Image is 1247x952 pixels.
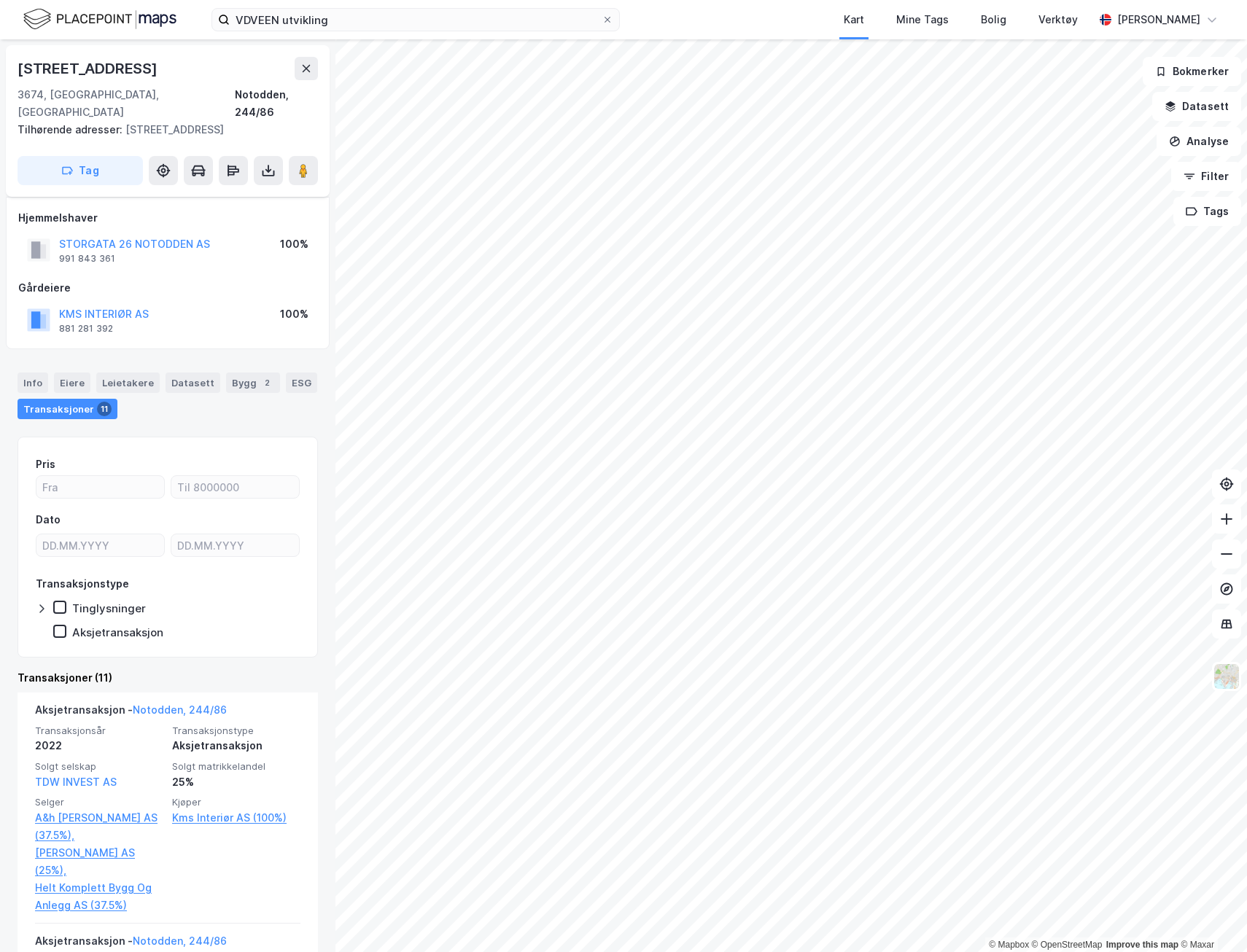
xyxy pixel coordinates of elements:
[286,372,317,393] div: ESG
[896,11,949,28] div: Mine Tags
[172,760,300,773] span: Solgt matrikkelandel
[36,476,164,498] input: Fra
[1117,11,1200,28] div: [PERSON_NAME]
[989,940,1029,950] a: Mapbox
[235,86,318,121] div: Notodden, 244/86
[172,737,300,754] div: Aksjetransaksjon
[166,372,220,393] div: Datasett
[36,511,61,528] div: Dato
[18,279,317,297] div: Gårdeiere
[35,760,163,773] span: Solgt selskap
[172,796,300,808] span: Kjøper
[1143,57,1241,86] button: Bokmerker
[23,7,176,32] img: logo.f888ab2527a4732fd821a326f86c7f29.svg
[1152,92,1241,121] button: Datasett
[171,534,299,556] input: DD.MM.YYYY
[18,121,306,138] div: [STREET_ADDRESS]
[133,703,227,716] a: Notodden, 244/86
[54,372,90,393] div: Eiere
[59,253,115,265] div: 991 843 361
[35,725,163,737] span: Transaksjonsår
[1032,940,1103,950] a: OpenStreetMap
[172,773,300,791] div: 25%
[35,809,163,844] a: A&h [PERSON_NAME] AS (37.5%),
[18,57,160,80] div: [STREET_ADDRESS]
[35,879,163,914] a: Helt Komplett Bygg Og Anlegg AS (37.5%)
[18,669,318,687] div: Transaksjoner (11)
[35,737,163,754] div: 2022
[1106,940,1178,950] a: Improve this map
[35,776,117,788] a: TDW INVEST AS
[172,725,300,737] span: Transaksjonstype
[35,844,163,879] a: [PERSON_NAME] AS (25%),
[1038,11,1078,28] div: Verktøy
[230,9,602,31] input: Søk på adresse, matrikkel, gårdeiere, leietakere eller personer
[18,86,235,121] div: 3674, [GEOGRAPHIC_DATA], [GEOGRAPHIC_DATA]
[18,399,117,419] div: Transaksjoner
[171,476,299,498] input: Til 8000000
[18,156,143,185] button: Tag
[18,372,48,393] div: Info
[981,11,1006,28] div: Bolig
[59,323,113,335] div: 881 281 392
[35,796,163,808] span: Selger
[36,575,129,593] div: Transaksjonstype
[96,372,160,393] div: Leietakere
[1174,882,1247,952] iframe: Chat Widget
[226,372,280,393] div: Bygg
[172,809,300,827] a: Kms Interiør AS (100%)
[133,935,227,947] a: Notodden, 244/86
[844,11,864,28] div: Kart
[18,209,317,227] div: Hjemmelshaver
[36,456,55,473] div: Pris
[1173,197,1241,226] button: Tags
[1213,663,1240,690] img: Z
[72,601,146,615] div: Tinglysninger
[280,305,308,323] div: 100%
[280,235,308,253] div: 100%
[72,625,163,639] div: Aksjetransaksjon
[1174,882,1247,952] div: Kontrollprogram for chat
[1171,162,1241,191] button: Filter
[18,123,125,136] span: Tilhørende adresser:
[35,701,227,725] div: Aksjetransaksjon -
[260,375,274,390] div: 2
[1157,127,1241,156] button: Analyse
[36,534,164,556] input: DD.MM.YYYY
[97,402,112,416] div: 11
